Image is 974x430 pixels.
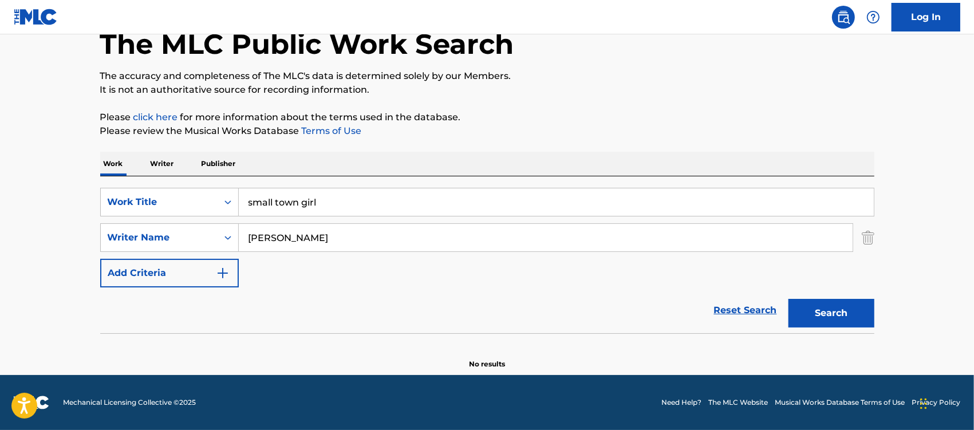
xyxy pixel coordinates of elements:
[216,266,230,280] img: 9d2ae6d4665cec9f34b9.svg
[708,298,783,323] a: Reset Search
[63,397,196,408] span: Mechanical Licensing Collective © 2025
[892,3,960,31] a: Log In
[708,397,768,408] a: The MLC Website
[100,259,239,287] button: Add Criteria
[661,397,701,408] a: Need Help?
[133,112,178,123] a: click here
[108,195,211,209] div: Work Title
[100,69,874,83] p: The accuracy and completeness of The MLC's data is determined solely by our Members.
[862,223,874,252] img: Delete Criterion
[100,188,874,333] form: Search Form
[147,152,178,176] p: Writer
[917,375,974,430] iframe: Chat Widget
[108,231,211,244] div: Writer Name
[862,6,885,29] div: Help
[832,6,855,29] a: Public Search
[100,152,127,176] p: Work
[837,10,850,24] img: search
[100,124,874,138] p: Please review the Musical Works Database
[100,83,874,97] p: It is not an authoritative source for recording information.
[866,10,880,24] img: help
[920,386,927,421] div: Drag
[100,111,874,124] p: Please for more information about the terms used in the database.
[912,397,960,408] a: Privacy Policy
[775,397,905,408] a: Musical Works Database Terms of Use
[198,152,239,176] p: Publisher
[788,299,874,328] button: Search
[100,27,514,61] h1: The MLC Public Work Search
[14,9,58,25] img: MLC Logo
[469,345,505,369] p: No results
[14,396,49,409] img: logo
[299,125,362,136] a: Terms of Use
